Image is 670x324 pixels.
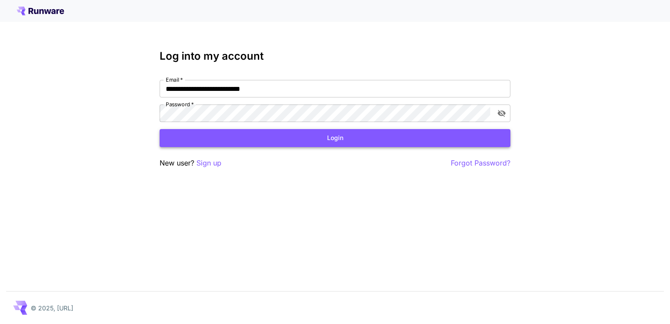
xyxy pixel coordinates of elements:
h3: Log into my account [160,50,510,62]
button: Sign up [196,158,221,169]
button: toggle password visibility [494,105,510,121]
button: Login [160,129,510,147]
p: New user? [160,158,221,169]
label: Email [166,76,183,83]
label: Password [166,101,194,108]
button: Forgot Password? [451,158,510,169]
p: © 2025, [URL] [31,303,73,313]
